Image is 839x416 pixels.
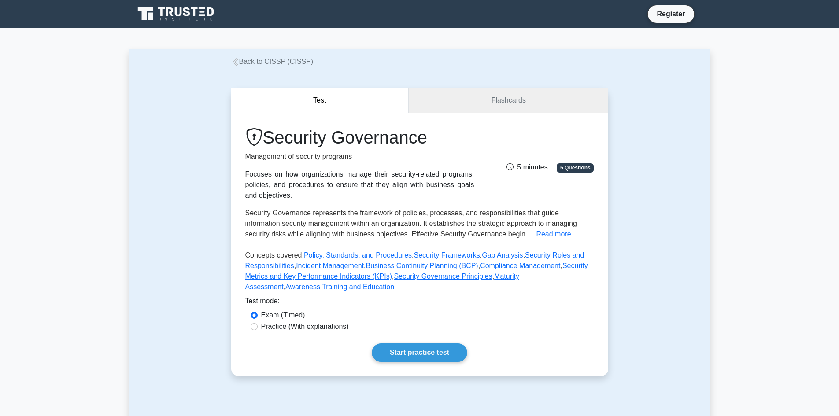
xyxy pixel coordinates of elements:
[394,272,492,280] a: Security Governance Principles
[480,262,560,269] a: Compliance Management
[304,251,412,259] a: Policy, Standards, and Procedures
[245,250,594,296] p: Concepts covered: , , , , , , , , , ,
[372,343,467,362] a: Start practice test
[245,296,594,310] div: Test mode:
[557,163,594,172] span: 5 Questions
[482,251,523,259] a: Gap Analysis
[245,169,474,201] div: Focuses on how organizations manage their security-related programs, policies, and procedures to ...
[506,163,547,171] span: 5 minutes
[296,262,364,269] a: Incident Management
[245,127,474,148] h1: Security Governance
[409,88,608,113] a: Flashcards
[651,8,690,19] a: Register
[285,283,394,291] a: Awareness Training and Education
[245,151,474,162] p: Management of security programs
[261,321,349,332] label: Practice (With explanations)
[231,88,409,113] button: Test
[231,58,314,65] a: Back to CISSP (CISSP)
[261,310,305,320] label: Exam (Timed)
[245,209,577,238] span: Security Governance represents the framework of policies, processes, and responsibilities that gu...
[414,251,480,259] a: Security Frameworks
[366,262,478,269] a: Business Continuity Planning (BCP)
[536,229,571,239] button: Read more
